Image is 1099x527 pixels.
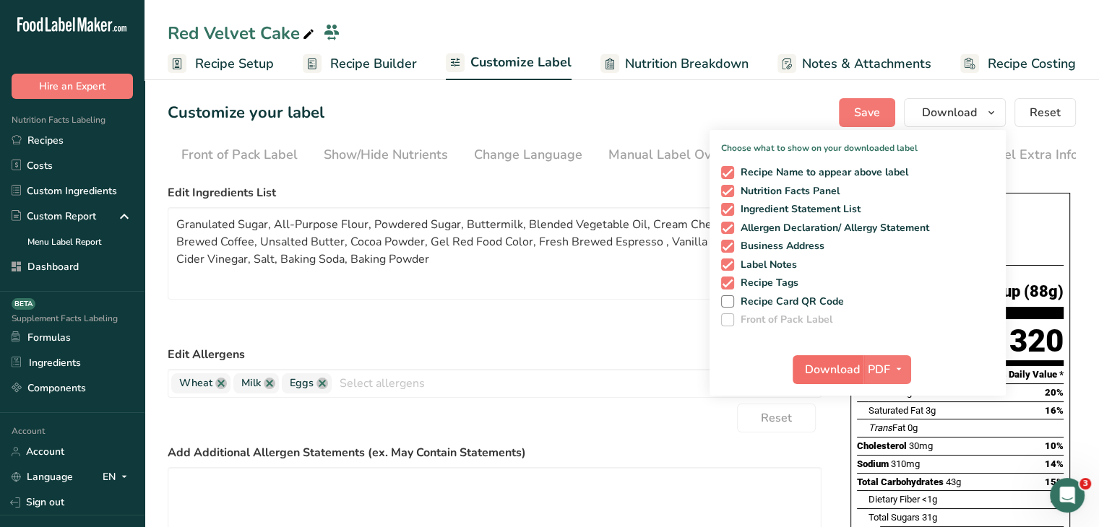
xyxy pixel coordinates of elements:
[946,476,961,487] span: 43g
[734,222,930,235] span: Allergen Declaration/ Allergy Statement
[857,458,889,469] span: Sodium
[12,74,133,99] button: Hire an Expert
[802,54,931,74] span: Notes & Attachments
[734,258,798,271] span: Label Notes
[470,53,572,72] span: Customize Label
[857,440,907,451] span: Cholesterol
[891,458,920,469] span: 310mg
[839,98,895,127] button: Save
[734,313,833,326] span: Front of Pack Label
[734,240,825,253] span: Business Address
[737,404,816,432] button: Reset
[332,372,821,394] input: Select allergens
[710,130,1006,154] p: Choose what to show on your downloaded label
[241,375,261,391] span: Milk
[734,295,845,308] span: Recipe Card QR Code
[1030,104,1061,121] span: Reset
[909,440,933,451] span: 30mg
[1045,405,1064,416] span: 16%
[988,54,1076,74] span: Recipe Costing
[734,203,861,216] span: Ingredient Statement List
[168,444,822,461] label: Add Additional Allergen Statements (ex. May Contain Statements)
[1014,98,1076,127] button: Reset
[1009,322,1064,360] div: 320
[869,512,920,523] span: Total Sugars
[960,48,1076,80] a: Recipe Costing
[1050,478,1085,513] iframe: Intercom live chat
[734,185,840,198] span: Nutrition Facts Panel
[967,283,1064,301] span: 3/4 cup (88g)
[181,145,298,165] div: Front of Pack Label
[168,346,822,363] label: Edit Allergens
[793,355,863,384] button: Download
[869,405,923,416] span: Saturated Fat
[608,145,746,165] div: Manual Label Override
[303,48,417,80] a: Recipe Builder
[922,494,937,505] span: <1g
[904,98,1006,127] button: Download
[290,375,314,391] span: Eggs
[734,276,799,289] span: Recipe Tags
[103,469,133,486] div: EN
[857,476,944,487] span: Total Carbohydrates
[869,422,905,433] span: Fat
[168,48,274,80] a: Recipe Setup
[168,20,317,46] div: Red Velvet Cake
[805,361,860,378] span: Download
[777,48,931,80] a: Notes & Attachments
[734,166,909,179] span: Recipe Name to appear above label
[1079,478,1091,489] span: 3
[868,361,890,378] span: PDF
[1045,387,1064,398] span: 20%
[761,409,792,427] span: Reset
[922,512,937,523] span: 31g
[982,145,1078,165] div: Label Extra Info
[474,145,582,165] div: Change Language
[625,54,749,74] span: Nutrition Breakdown
[1045,476,1064,487] span: 15%
[922,104,977,121] span: Download
[12,209,96,224] div: Custom Report
[330,54,417,74] span: Recipe Builder
[324,145,448,165] div: Show/Hide Nutrients
[1045,458,1064,469] span: 14%
[863,355,911,384] button: PDF
[854,104,880,121] span: Save
[12,464,73,489] a: Language
[179,375,212,391] span: Wheat
[12,298,35,310] div: BETA
[195,54,274,74] span: Recipe Setup
[168,184,822,201] label: Edit Ingredients List
[446,46,572,81] a: Customize Label
[600,48,749,80] a: Nutrition Breakdown
[168,101,324,125] h1: Customize your label
[869,422,892,433] i: Trans
[908,422,918,433] span: 0g
[926,405,936,416] span: 3g
[869,494,920,505] span: Dietary Fiber
[1045,440,1064,451] span: 10%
